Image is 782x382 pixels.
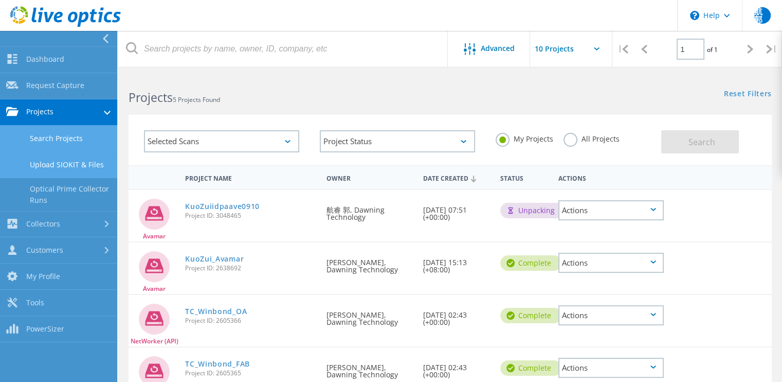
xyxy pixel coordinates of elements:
span: 5 Projects Found [173,95,220,104]
a: KuoZuiidpaave0910 [185,203,260,210]
div: 航睿 郭, Dawning Technology [321,190,418,231]
div: Actions [553,168,669,187]
svg: \n [690,11,699,20]
input: Search projects by name, owner, ID, company, etc [118,31,448,67]
div: [PERSON_NAME], Dawning Technology [321,295,418,336]
div: Complete [500,360,561,376]
div: Actions [558,358,664,378]
div: [DATE] 15:13 (+08:00) [418,242,495,284]
span: Project ID: 2605365 [185,370,316,376]
div: Actions [558,200,664,220]
label: All Projects [563,133,620,143]
span: Avamar [143,286,166,292]
div: Actions [558,253,664,273]
span: Search [688,136,715,148]
div: | [612,31,633,67]
span: Avamar [143,233,166,239]
a: KuoZui_Avamar [185,255,244,263]
a: Reset Filters [724,90,772,99]
a: Live Optics Dashboard [10,22,121,29]
label: My Projects [496,133,553,143]
a: TC_Winbond_FAB [185,360,250,368]
a: TC_Winbond_OA [185,308,247,315]
span: 航郭 [754,7,771,24]
span: of 1 [707,45,718,54]
div: Complete [500,255,561,271]
div: | [761,31,782,67]
span: Advanced [481,45,515,52]
div: Owner [321,168,418,187]
span: Project ID: 2638692 [185,265,316,271]
span: Project ID: 3048465 [185,213,316,219]
div: [DATE] 07:51 (+00:00) [418,190,495,231]
div: Status [495,168,553,187]
div: Selected Scans [144,130,299,152]
button: Search [661,130,739,153]
b: Projects [129,89,173,106]
div: Actions [558,305,664,325]
div: [DATE] 02:43 (+00:00) [418,295,495,336]
div: Complete [500,308,561,323]
div: Date Created [418,168,495,187]
span: Project ID: 2605366 [185,318,316,324]
div: [PERSON_NAME], Dawning Technology [321,242,418,284]
span: NetWorker (API) [131,338,178,344]
div: Project Status [320,130,475,152]
div: Unpacking [500,203,565,218]
div: Project Name [180,168,321,187]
